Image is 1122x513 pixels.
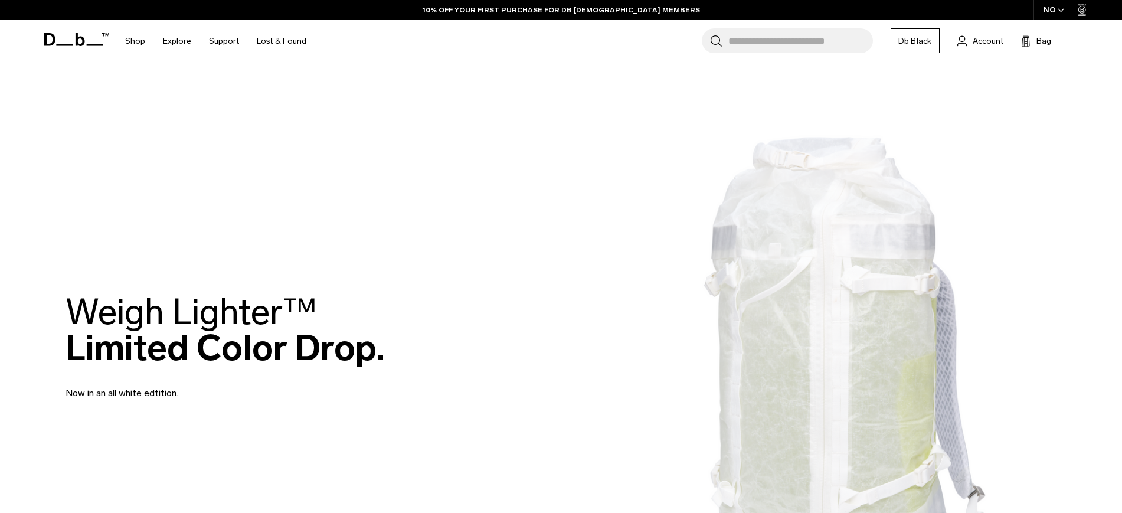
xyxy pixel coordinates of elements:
span: Weigh Lighter™ [66,290,317,334]
span: Bag [1036,35,1051,47]
a: 10% OFF YOUR FIRST PURCHASE FOR DB [DEMOGRAPHIC_DATA] MEMBERS [423,5,700,15]
span: Account [973,35,1003,47]
a: Account [957,34,1003,48]
p: Now in an all white edtition. [66,372,349,400]
button: Bag [1021,34,1051,48]
h2: Limited Color Drop. [66,294,385,366]
a: Support [209,20,239,62]
a: Explore [163,20,191,62]
a: Lost & Found [257,20,306,62]
a: Shop [125,20,145,62]
nav: Main Navigation [116,20,315,62]
a: Db Black [891,28,940,53]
